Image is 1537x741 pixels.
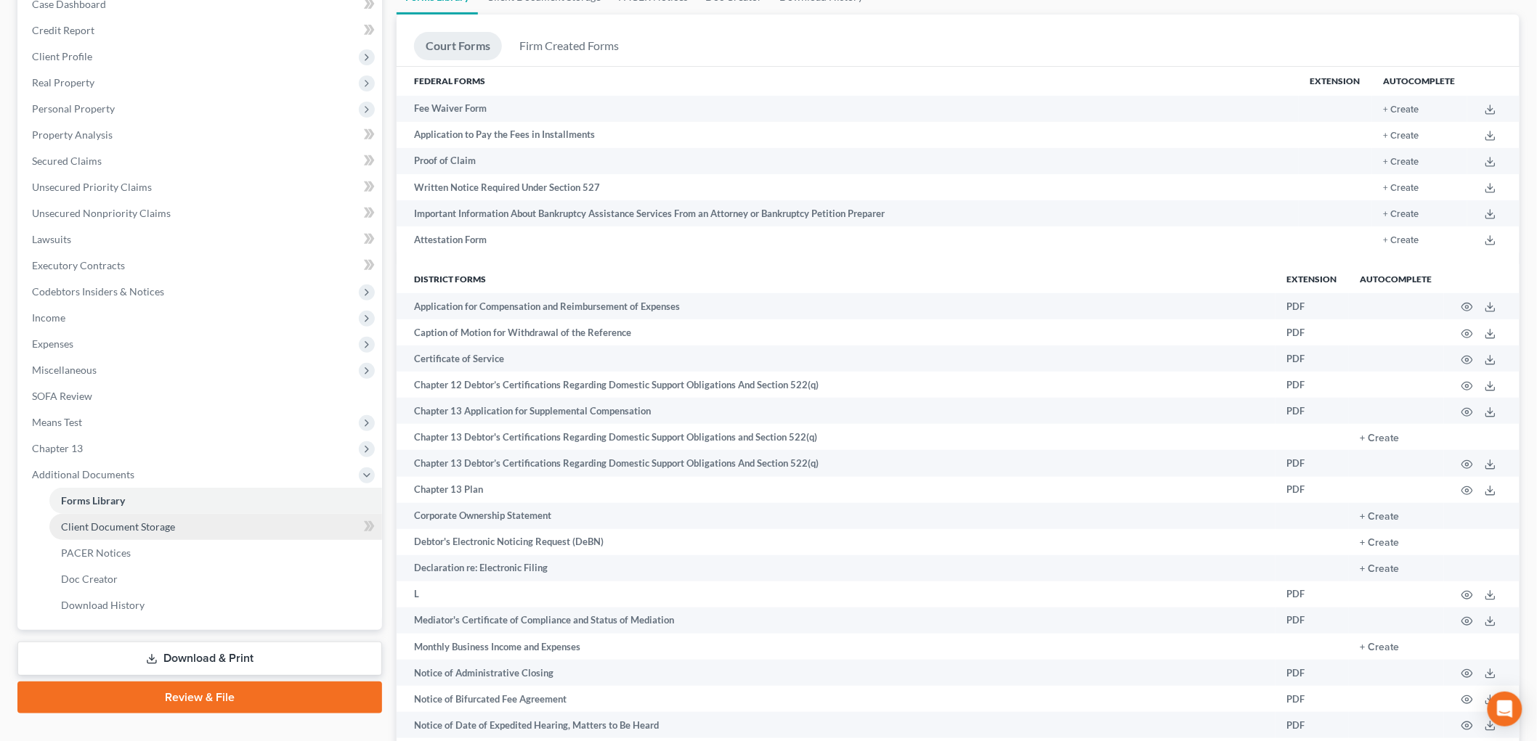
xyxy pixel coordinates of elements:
td: Written Notice Required Under Section 527 [397,174,1299,200]
span: Chapter 13 [32,442,83,454]
td: Application to Pay the Fees in Installments [397,122,1299,148]
div: Open Intercom Messenger [1488,692,1522,726]
span: Forms Library [61,494,125,507]
th: Extension [1276,264,1349,293]
a: Download History [49,592,382,618]
button: + Create [1384,210,1419,219]
a: Court Forms [414,32,502,60]
td: Declaration re: Electronic Filing [397,555,1276,581]
a: Review & File [17,681,382,713]
span: Property Analysis [32,128,113,141]
td: Chapter 13 Plan [397,477,1276,503]
a: Unsecured Nonpriority Claims [20,200,382,226]
button: + Create [1384,157,1419,167]
td: PDF [1276,450,1349,476]
a: SOFA Review [20,383,382,409]
a: Forms Library [49,488,382,514]
td: PDF [1276,398,1349,424]
button: + Create [1384,131,1419,141]
td: Notice of Administrative Closing [397,660,1276,686]
td: Notice of Date of Expedited Hearing, Matters to Be Heard [397,712,1276,738]
td: Notice of Bifurcated Fee Agreement [397,686,1276,712]
a: Download & Print [17,642,382,676]
button: + Create [1360,512,1400,522]
span: Download History [61,599,145,611]
span: Secured Claims [32,155,102,167]
td: PDF [1276,712,1349,738]
td: Fee Waiver Form [397,96,1299,122]
td: Attestation Form [397,226,1299,253]
span: Unsecured Priority Claims [32,181,152,193]
span: Personal Property [32,102,115,115]
td: PDF [1276,293,1349,319]
span: Real Property [32,76,94,89]
span: Executory Contracts [32,259,125,271]
td: Chapter 13 Debtor’s Certifications Regarding Domestic Support Obligations And Section 522(q) [397,450,1276,476]
td: Caption of Motion for Withdrawal of the Reference [397,319,1276,345]
a: Lawsuits [20,226,382,253]
td: PDF [1276,372,1349,398]
span: Credit Report [32,24,94,36]
a: Doc Creator [49,566,382,592]
td: Certificate of Service [397,345,1276,372]
button: + Create [1384,105,1419,115]
span: Additional Documents [32,468,134,480]
span: Client Document Storage [61,520,175,533]
a: Firm Created Forms [508,32,630,60]
button: + Create [1360,564,1400,574]
span: Income [32,311,65,324]
button: + Create [1384,236,1419,245]
span: Client Profile [32,50,92,62]
td: L [397,581,1276,607]
span: Doc Creator [61,573,118,585]
span: PACER Notices [61,546,131,559]
span: Unsecured Nonpriority Claims [32,207,171,219]
th: Extension [1299,67,1372,96]
span: SOFA Review [32,390,92,402]
th: Federal Forms [397,67,1299,96]
td: PDF [1276,686,1349,712]
td: PDF [1276,607,1349,634]
td: Application for Compensation and Reimbursement of Expenses [397,293,1276,319]
td: PDF [1276,345,1349,372]
button: + Create [1360,538,1400,548]
td: PDF [1276,660,1349,686]
span: Means Test [32,416,82,428]
td: Chapter 12 Debtor’s Certifications Regarding Domestic Support Obligations And Section 522(q) [397,372,1276,398]
th: Autocomplete [1372,67,1467,96]
td: PDF [1276,319,1349,345]
button: + Create [1360,642,1400,652]
td: Chapter 13 Debtor's Certifications Regarding Domestic Support Obligations and Section 522(q) [397,424,1276,450]
button: + Create [1384,184,1419,193]
td: Chapter 13 Application for Supplemental Compensation [397,398,1276,424]
span: Miscellaneous [32,364,97,376]
td: Proof of Claim [397,148,1299,174]
td: Important Information About Bankruptcy Assistance Services From an Attorney or Bankruptcy Petitio... [397,200,1299,226]
td: Debtor's Electronic Noticing Request (DeBN) [397,529,1276,555]
a: Credit Report [20,17,382,44]
td: PDF [1276,477,1349,503]
a: Property Analysis [20,122,382,148]
a: PACER Notices [49,540,382,566]
span: Codebtors Insiders & Notices [32,285,164,298]
th: District forms [397,264,1276,293]
button: + Create [1360,433,1400,443]
a: Client Document Storage [49,514,382,540]
span: Lawsuits [32,233,71,245]
td: Mediator's Certificate of Compliance and Status of Mediation [397,607,1276,634]
a: Executory Contracts [20,253,382,279]
a: Secured Claims [20,148,382,174]
th: Autocomplete [1349,264,1444,293]
td: Corporate Ownership Statement [397,503,1276,529]
span: Expenses [32,337,73,350]
td: Monthly Business Income and Expenses [397,634,1276,660]
td: PDF [1276,581,1349,607]
a: Unsecured Priority Claims [20,174,382,200]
